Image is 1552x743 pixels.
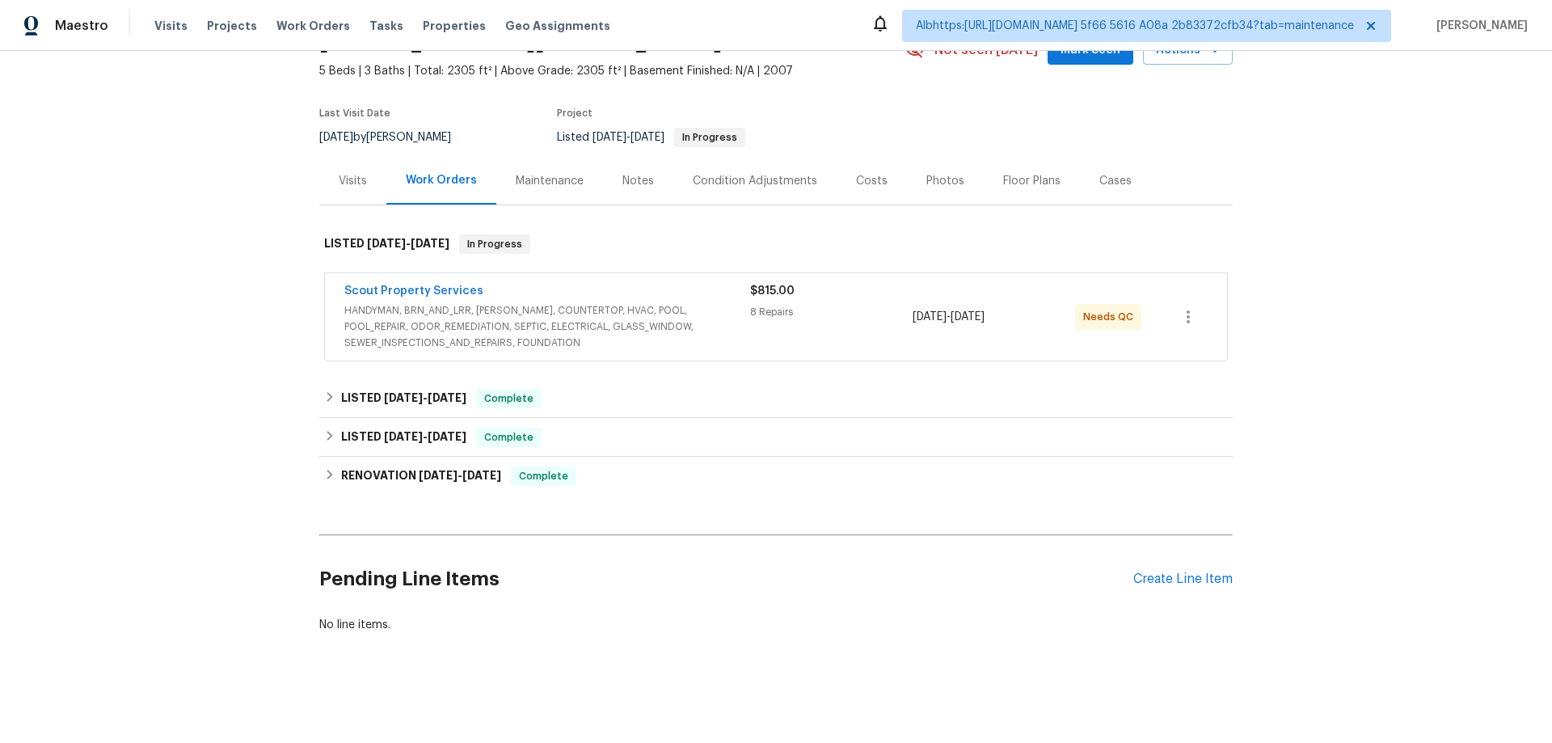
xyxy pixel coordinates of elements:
span: Project [557,108,593,118]
span: - [384,431,466,442]
h2: Pending Line Items [319,542,1133,617]
span: Listed [557,132,745,143]
h6: LISTED [324,234,449,254]
span: In Progress [676,133,744,142]
div: No line items. [319,617,1233,633]
span: Albhttps:[URL][DOMAIN_NAME] 5f66 5616 A08a 2b83372cfb34?tab=maintenance [916,18,1354,34]
div: Floor Plans [1003,173,1061,189]
div: LISTED [DATE]-[DATE]Complete [319,379,1233,418]
span: - [913,309,985,325]
span: 5 Beds | 3 Baths | Total: 2305 ft² | Above Grade: 2305 ft² | Basement Finished: N/A | 2007 [319,63,905,79]
div: by [PERSON_NAME] [319,128,470,147]
span: [DATE] [630,132,664,143]
span: - [419,470,501,481]
span: - [593,132,664,143]
span: - [384,392,466,403]
a: Scout Property Services [344,285,483,297]
span: Properties [423,18,486,34]
h6: LISTED [341,389,466,408]
span: Complete [478,390,540,407]
span: [DATE] [593,132,626,143]
span: [DATE] [428,392,466,403]
span: [DATE] [462,470,501,481]
div: LISTED [DATE]-[DATE]Complete [319,418,1233,457]
span: Visits [154,18,188,34]
div: Notes [622,173,654,189]
span: [DATE] [384,392,423,403]
div: Maintenance [516,173,584,189]
span: [DATE] [913,311,947,323]
span: Last Visit Date [319,108,390,118]
div: 8 Repairs [750,304,913,320]
span: Work Orders [276,18,350,34]
span: [DATE] [951,311,985,323]
span: [DATE] [428,431,466,442]
span: HANDYMAN, BRN_AND_LRR, [PERSON_NAME], COUNTERTOP, HVAC, POOL, POOL_REPAIR, ODOR_REMEDIATION, SEPT... [344,302,750,351]
span: [DATE] [384,431,423,442]
span: Complete [478,429,540,445]
span: Projects [207,18,257,34]
div: Create Line Item [1133,572,1233,587]
h6: LISTED [341,428,466,447]
span: [DATE] [419,470,458,481]
div: Visits [339,173,367,189]
div: Work Orders [406,172,477,188]
span: $815.00 [750,285,795,297]
div: Cases [1099,173,1132,189]
span: - [367,238,449,249]
span: In Progress [461,236,529,252]
span: [DATE] [367,238,406,249]
div: LISTED [DATE]-[DATE]In Progress [319,218,1233,270]
span: Needs QC [1083,309,1140,325]
span: [DATE] [319,132,353,143]
h6: RENOVATION [341,466,501,486]
div: Condition Adjustments [693,173,817,189]
span: Complete [512,468,575,484]
span: Maestro [55,18,108,34]
div: Photos [926,173,964,189]
span: [PERSON_NAME] [1430,18,1528,34]
div: Costs [856,173,888,189]
span: Tasks [369,20,403,32]
span: [DATE] [411,238,449,249]
div: RENOVATION [DATE]-[DATE]Complete [319,457,1233,496]
span: Geo Assignments [505,18,610,34]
